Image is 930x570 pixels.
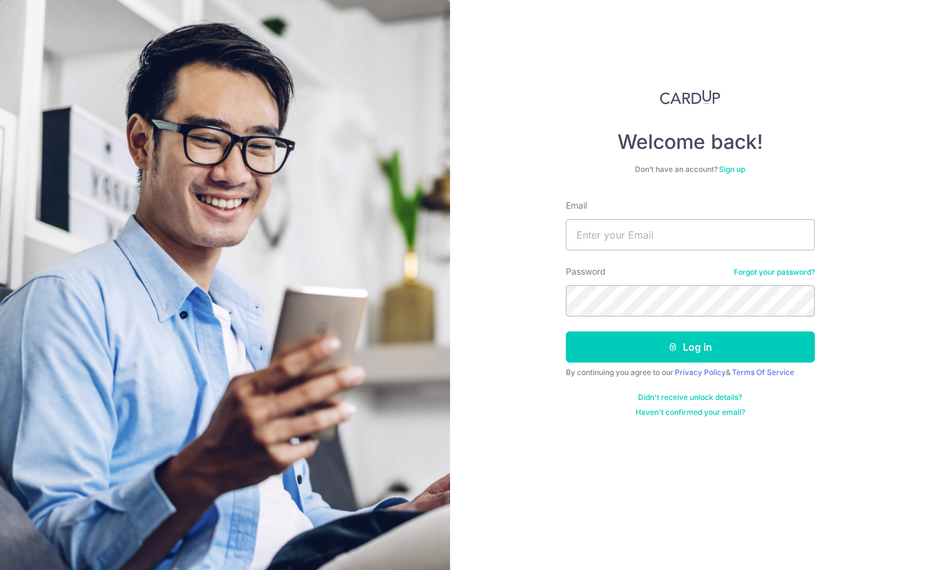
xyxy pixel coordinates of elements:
[566,199,587,212] label: Email
[566,331,815,363] button: Log in
[636,407,745,417] a: Haven't confirmed your email?
[719,164,745,174] a: Sign up
[638,392,742,402] a: Didn't receive unlock details?
[732,368,794,377] a: Terms Of Service
[566,130,815,154] h4: Welcome back!
[566,219,815,250] input: Enter your Email
[566,164,815,174] div: Don’t have an account?
[566,368,815,378] div: By continuing you agree to our &
[675,368,726,377] a: Privacy Policy
[566,265,606,278] label: Password
[660,90,721,105] img: CardUp Logo
[734,267,815,277] a: Forgot your password?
